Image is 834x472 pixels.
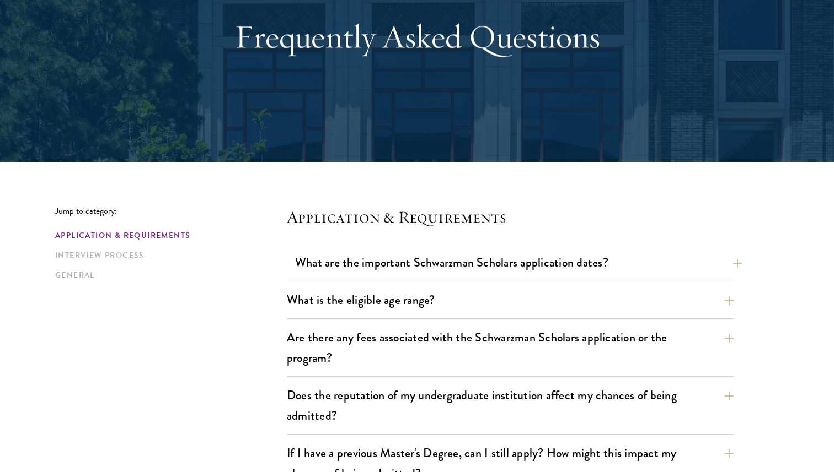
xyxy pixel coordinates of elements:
[55,206,287,216] p: Jump to category:
[287,325,734,370] button: Are there any fees associated with the Schwarzman Scholars application or the program?
[287,206,734,228] h4: Application & Requirements
[287,287,734,312] button: What is the eligible age range?
[55,269,280,281] a: General
[287,383,734,428] button: Does the reputation of my undergraduate institution affect my chances of being admitted?
[227,17,607,56] h1: Frequently Asked Questions
[55,230,280,241] a: Application & Requirements
[55,249,280,261] a: Interview Process
[295,250,742,275] button: What are the important Schwarzman Scholars application dates?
